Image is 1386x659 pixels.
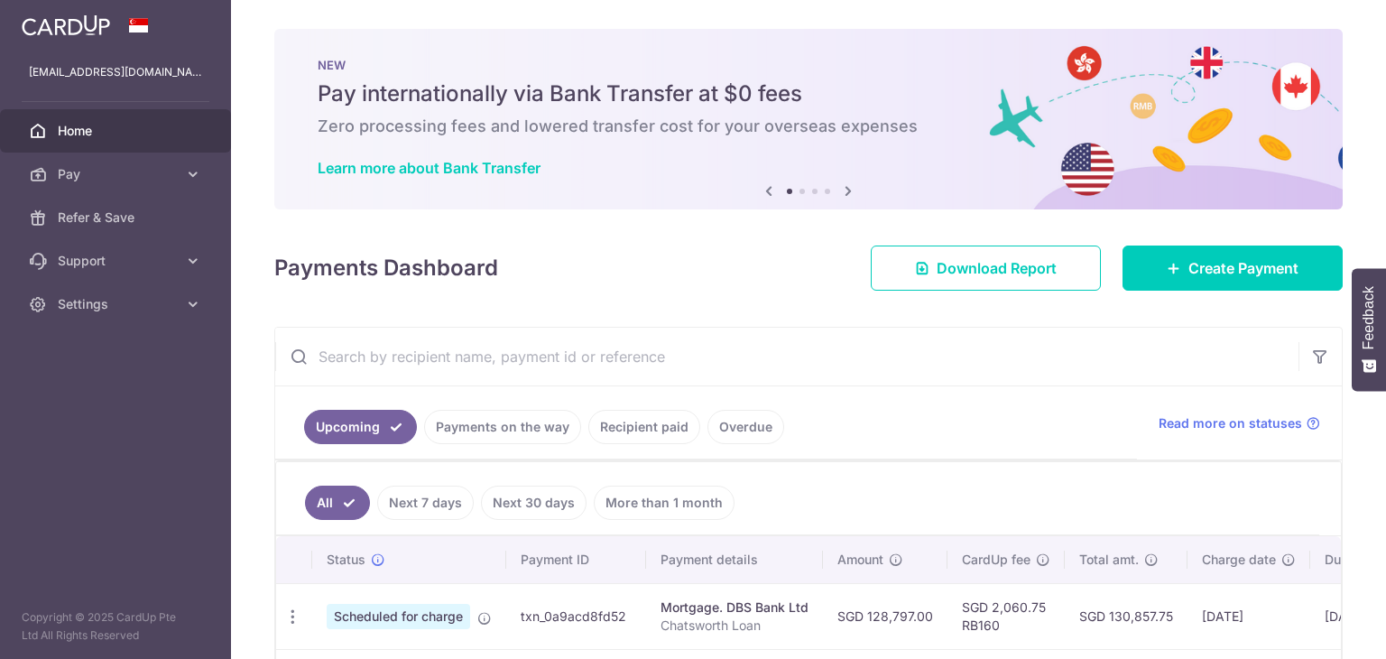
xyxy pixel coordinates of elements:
[318,58,1299,72] p: NEW
[377,486,474,520] a: Next 7 days
[646,536,823,583] th: Payment details
[58,122,177,140] span: Home
[318,79,1299,108] h5: Pay internationally via Bank Transfer at $0 fees
[274,29,1343,209] img: Bank transfer banner
[58,165,177,183] span: Pay
[1352,268,1386,391] button: Feedback - Show survey
[275,328,1298,385] input: Search by recipient name, payment id or reference
[947,583,1065,649] td: SGD 2,060.75 RB160
[274,252,498,284] h4: Payments Dashboard
[1065,583,1187,649] td: SGD 130,857.75
[1361,286,1377,349] span: Feedback
[962,551,1030,569] span: CardUp fee
[481,486,587,520] a: Next 30 days
[318,159,541,177] a: Learn more about Bank Transfer
[588,410,700,444] a: Recipient paid
[1202,551,1276,569] span: Charge date
[22,14,110,36] img: CardUp
[1159,414,1320,432] a: Read more on statuses
[304,410,417,444] a: Upcoming
[1325,551,1379,569] span: Due date
[424,410,581,444] a: Payments on the way
[29,63,202,81] p: [EMAIL_ADDRESS][DOMAIN_NAME]
[594,486,735,520] a: More than 1 month
[305,486,370,520] a: All
[1123,246,1343,291] a: Create Payment
[1187,583,1310,649] td: [DATE]
[823,583,947,649] td: SGD 128,797.00
[506,583,646,649] td: txn_0a9acd8fd52
[937,257,1057,279] span: Download Report
[1159,414,1302,432] span: Read more on statuses
[707,410,784,444] a: Overdue
[871,246,1101,291] a: Download Report
[1079,551,1139,569] span: Total amt.
[58,295,177,313] span: Settings
[58,209,177,227] span: Refer & Save
[1188,257,1298,279] span: Create Payment
[58,252,177,270] span: Support
[506,536,646,583] th: Payment ID
[327,551,365,569] span: Status
[661,617,808,635] p: Chatsworth Loan
[661,599,808,617] div: Mortgage. DBS Bank Ltd
[837,551,883,569] span: Amount
[327,604,470,629] span: Scheduled for charge
[318,116,1299,137] h6: Zero processing fees and lowered transfer cost for your overseas expenses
